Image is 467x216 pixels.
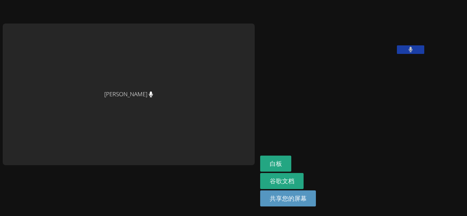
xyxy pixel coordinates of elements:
[104,90,147,98] font: [PERSON_NAME]
[270,177,294,185] font: 谷歌文档
[270,159,282,168] font: 白板
[260,156,292,172] button: 白板
[270,194,307,202] font: 共享您的屏幕
[260,190,316,206] button: 共享您的屏幕
[260,173,304,189] a: 谷歌文档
